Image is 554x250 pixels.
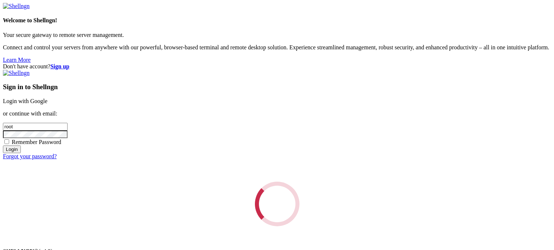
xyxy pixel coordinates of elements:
[3,153,57,159] a: Forgot your password?
[3,145,21,153] input: Login
[3,3,30,10] img: Shellngn
[12,139,61,145] span: Remember Password
[4,139,9,144] input: Remember Password
[3,110,551,117] p: or continue with email:
[3,83,551,91] h3: Sign in to Shellngn
[3,32,551,38] p: Your secure gateway to remote server management.
[3,98,47,104] a: Login with Google
[3,63,551,70] div: Don't have account?
[253,179,301,228] div: Loading...
[3,44,551,51] p: Connect and control your servers from anywhere with our powerful, browser-based terminal and remo...
[3,57,31,63] a: Learn More
[3,123,68,130] input: Email address
[50,63,69,69] a: Sign up
[3,70,30,76] img: Shellngn
[3,17,551,24] h4: Welcome to Shellngn!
